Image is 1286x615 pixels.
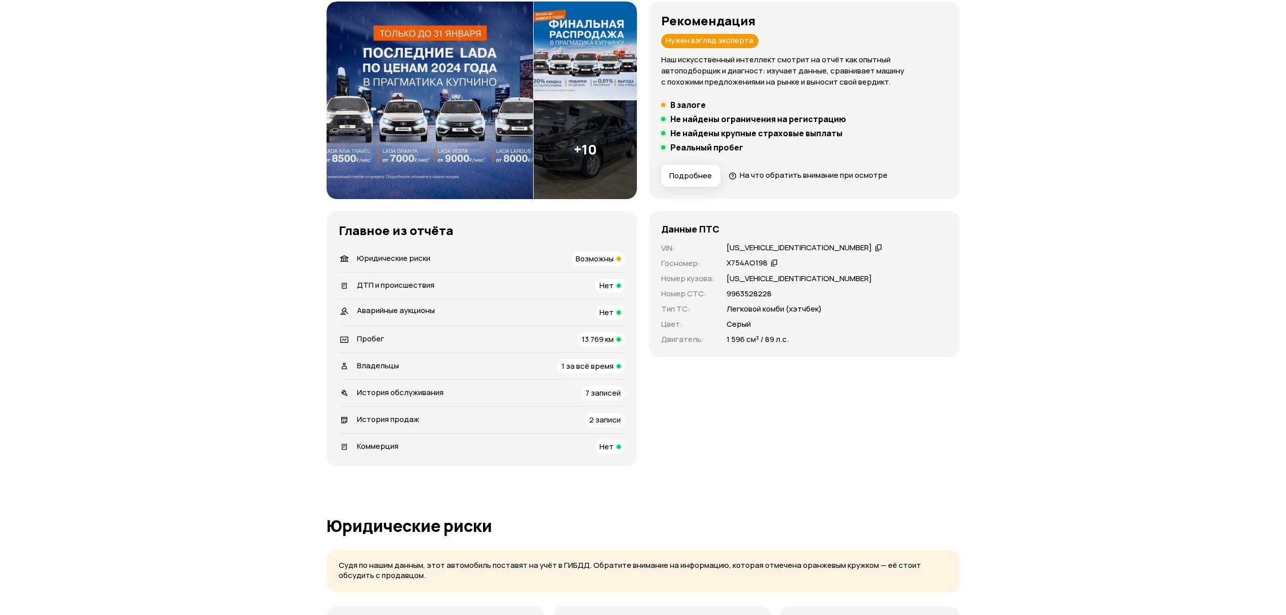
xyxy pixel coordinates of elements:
[561,361,614,371] span: 1 за всё время
[669,171,712,181] span: Подробнее
[661,223,719,235] h4: Данные ПТС
[661,14,947,28] h3: Рекомендация
[357,253,430,263] span: Юридические риски
[357,280,434,290] span: ДТП и происшествия
[670,114,846,124] h5: Не найдены ограничения на регистрацию
[661,334,714,345] p: Двигатель :
[357,333,384,344] span: Пробег
[327,517,959,535] h1: Юридические риски
[727,334,789,345] p: 1 596 см³ / 89 л.с.
[661,34,758,48] div: Нужен взгляд эксперта
[661,258,714,269] p: Госномер :
[339,560,947,581] p: Судя по нашим данным, этот автомобиль поставят на учёт в ГИБДД. Обратите внимание на информацию, ...
[599,280,614,291] span: Нет
[661,303,714,315] p: Тип ТС :
[589,414,621,425] span: 2 записи
[727,303,822,315] p: Легковой комби (хэтчбек)
[727,319,751,330] p: Серый
[727,273,872,284] p: [US_VEHICLE_IDENTIFICATION_NUMBER]
[740,170,888,180] span: На что обратить внимание при осмотре
[661,319,714,330] p: Цвет :
[670,100,706,110] h5: В залоге
[661,273,714,284] p: Номер кузова :
[727,243,872,253] div: [US_VEHICLE_IDENTIFICATION_NUMBER]
[357,305,435,316] span: Аварийные аукционы
[357,387,444,398] span: История обслуживания
[599,307,614,318] span: Нет
[339,223,625,238] h3: Главное из отчёта
[357,414,419,425] span: История продаж
[661,288,714,299] p: Номер СТС :
[670,128,842,138] h5: Не найдены крупные страховые выплаты
[576,253,614,264] span: Возможны
[670,142,743,152] h5: Реальный пробег
[585,388,621,398] span: 7 записей
[357,441,398,451] span: Коммерция
[357,360,399,371] span: Владельцы
[599,441,614,452] span: Нет
[661,165,720,187] button: Подробнее
[661,243,714,254] p: VIN :
[729,170,888,180] a: На что обратить внимание при осмотре
[727,288,772,299] p: 9963528228
[727,258,768,268] div: Х754АО198
[582,334,614,344] span: 13 769 км
[661,54,947,88] p: Наш искусственный интеллект смотрит на отчёт как опытный автоподборщик и диагност: изучает данные...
